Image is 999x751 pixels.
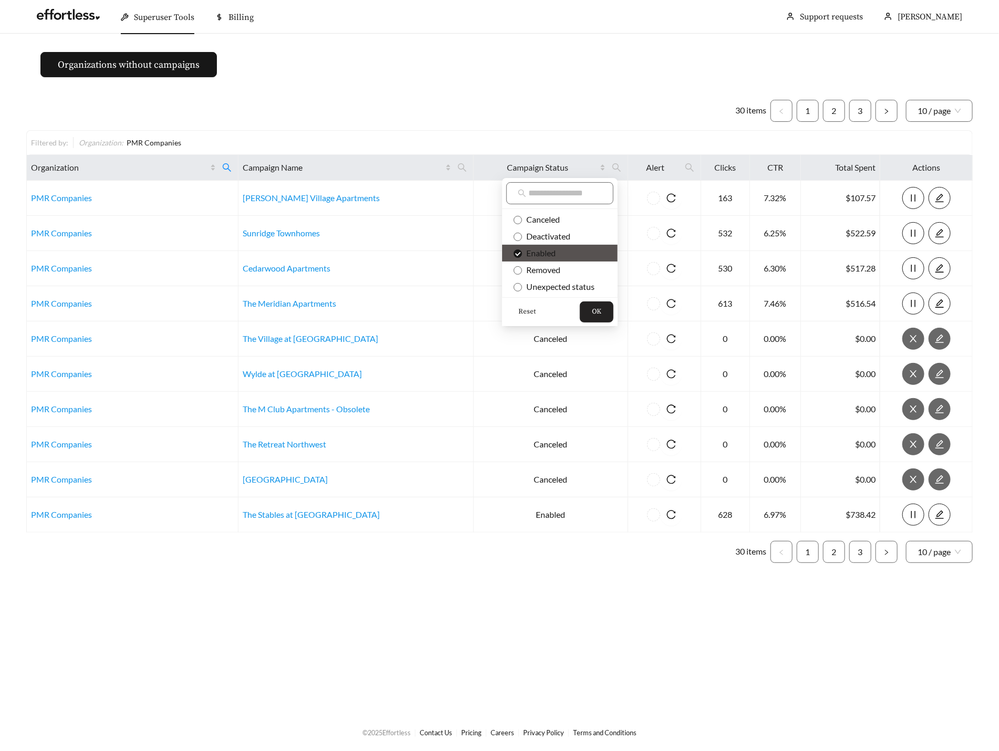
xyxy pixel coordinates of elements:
td: Enabled [474,216,629,251]
span: 10 / page [918,541,961,562]
a: edit [929,263,951,273]
a: Careers [491,728,514,737]
span: Removed [522,265,560,275]
td: $0.00 [801,462,880,497]
button: edit [929,257,951,279]
span: reload [660,334,682,343]
td: $0.00 [801,321,880,357]
td: 7.46% [750,286,801,321]
button: edit [929,293,951,315]
span: search [681,159,699,176]
span: right [883,108,890,114]
li: 30 items [735,100,766,122]
span: search [685,163,694,172]
a: The Meridian Apartments [243,298,336,308]
td: 6.25% [750,216,801,251]
span: pause [903,193,924,203]
span: right [883,549,890,556]
a: The Village at [GEOGRAPHIC_DATA] [243,333,378,343]
a: Privacy Policy [523,728,564,737]
span: reload [660,510,682,519]
button: Reset [506,301,548,322]
a: [GEOGRAPHIC_DATA] [243,474,328,484]
span: Alert [632,161,679,174]
a: PMR Companies [31,193,92,203]
button: pause [902,257,924,279]
button: edit [929,222,951,244]
span: Unexpected status [522,281,595,291]
span: reload [660,264,682,273]
span: search [218,159,236,176]
span: reload [660,475,682,484]
span: pause [903,299,924,308]
span: reload [660,369,682,379]
td: Canceled [474,392,629,427]
span: search [222,163,232,172]
a: 3 [850,100,871,121]
a: edit [929,298,951,308]
button: reload [660,468,682,491]
a: edit [929,404,951,414]
td: 0 [701,392,750,427]
span: © 2025 Effortless [362,728,411,737]
span: edit [929,299,950,308]
span: OK [592,307,601,317]
a: PMR Companies [31,439,92,449]
td: 163 [701,181,750,216]
a: Contact Us [420,728,452,737]
td: 628 [701,497,750,533]
li: Previous Page [771,100,793,122]
span: edit [929,193,950,203]
button: edit [929,468,951,491]
span: reload [660,299,682,308]
li: 3 [849,541,871,563]
span: reload [660,228,682,238]
a: PMR Companies [31,298,92,308]
li: 2 [823,100,845,122]
th: Clicks [701,155,750,181]
a: edit [929,474,951,484]
span: search [453,159,471,176]
span: Organizations without campaigns [58,58,200,72]
span: pause [903,510,924,519]
li: 1 [797,541,819,563]
td: Canceled [474,321,629,357]
a: The Retreat Northwest [243,439,326,449]
span: [PERSON_NAME] [898,12,962,22]
button: Organizations without campaigns [40,52,217,77]
td: $516.54 [801,286,880,321]
td: Enabled [474,286,629,321]
div: Page Size [906,100,973,122]
button: pause [902,222,924,244]
button: edit [929,398,951,420]
td: 530 [701,251,750,286]
a: Cedarwood Apartments [243,263,330,273]
a: PMR Companies [31,333,92,343]
td: Canceled [474,462,629,497]
li: 30 items [735,541,766,563]
span: left [778,108,785,114]
td: 0 [701,357,750,392]
span: reload [660,193,682,203]
td: 0 [701,321,750,357]
li: 1 [797,100,819,122]
td: Enabled [474,181,629,216]
span: left [778,549,785,556]
a: Pricing [461,728,482,737]
td: 0 [701,462,750,497]
td: $0.00 [801,427,880,462]
span: edit [929,264,950,273]
a: edit [929,228,951,238]
a: PMR Companies [31,474,92,484]
li: 2 [823,541,845,563]
a: PMR Companies [31,228,92,238]
a: PMR Companies [31,263,92,273]
a: edit [929,333,951,343]
button: right [876,541,898,563]
button: reload [660,398,682,420]
td: 6.30% [750,251,801,286]
td: $0.00 [801,392,880,427]
span: Reset [518,307,536,317]
span: PMR Companies [127,138,181,147]
td: 7.32% [750,181,801,216]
